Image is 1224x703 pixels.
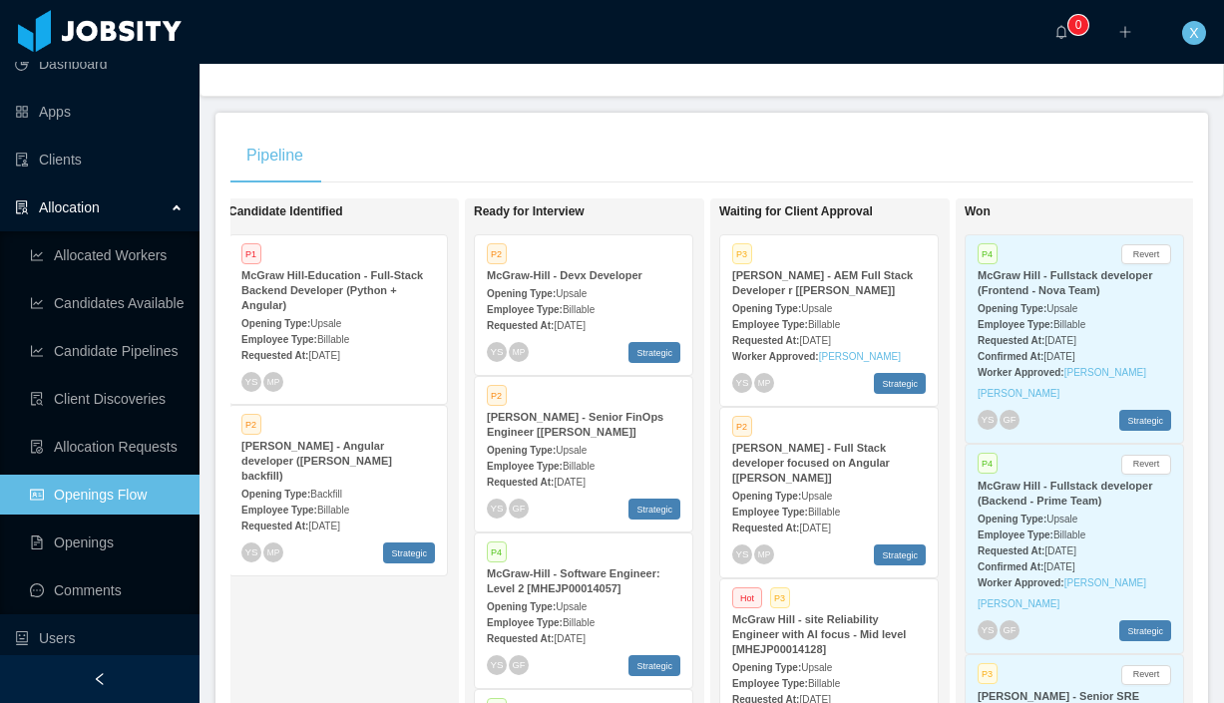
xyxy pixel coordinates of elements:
[1121,665,1171,685] button: Revert
[563,461,595,472] span: Billable
[487,567,660,594] strong: McGraw-Hill - Software Engineer: Level 2 [MHEJP00014057]
[487,541,507,562] span: P4
[554,320,585,331] span: [DATE]
[981,625,994,636] span: YS
[978,480,1152,507] strong: McGraw Hill - Fullstack developer (Backend - Prime Team)
[512,503,525,513] span: GF
[487,243,507,264] span: P2
[732,678,808,689] strong: Employee Type:
[735,377,748,388] span: YS
[1043,561,1074,572] span: [DATE]
[30,523,184,562] a: icon: file-textOpenings
[719,204,999,219] h1: Waiting for Client Approval
[490,659,503,670] span: YS
[801,303,832,314] span: Upsale
[487,461,563,472] strong: Employee Type:
[554,477,585,488] span: [DATE]
[732,523,799,533] strong: Requested At:
[267,547,279,556] span: MP
[1043,351,1074,362] span: [DATE]
[732,319,808,330] strong: Employee Type:
[1003,415,1016,425] span: GF
[244,376,257,387] span: YS
[978,561,1043,572] strong: Confirmed At:
[383,542,435,563] span: Strategic
[808,507,840,518] span: Billable
[1119,620,1171,641] span: Strategic
[39,199,100,215] span: Allocation
[978,367,1146,399] a: [PERSON_NAME] [PERSON_NAME]
[15,44,184,84] a: icon: pie-chartDashboard
[241,440,392,482] strong: [PERSON_NAME] - Angular developer ([PERSON_NAME] backfill)
[474,204,753,219] h1: Ready for Interview
[978,335,1044,346] strong: Requested At:
[732,587,762,608] span: Hot
[487,320,554,331] strong: Requested At:
[487,633,554,644] strong: Requested At:
[874,544,926,565] span: Strategic
[1121,455,1171,475] button: Revert
[978,351,1043,362] strong: Confirmed At:
[230,128,319,183] div: Pipeline
[819,351,901,362] a: [PERSON_NAME]
[563,617,595,628] span: Billable
[556,445,587,456] span: Upsale
[308,350,339,361] span: [DATE]
[732,613,906,655] strong: McGraw Hill - site Reliability Engineer with AI focus - Mid level [MHEJP00014128]
[244,546,257,557] span: YS
[1189,21,1198,45] span: X
[241,334,317,345] strong: Employee Type:
[15,92,184,132] a: icon: appstoreApps
[732,662,801,673] strong: Opening Type:
[1044,545,1075,556] span: [DATE]
[978,243,998,264] span: P4
[799,335,830,346] span: [DATE]
[317,505,349,516] span: Billable
[801,662,832,673] span: Upsale
[487,269,642,281] strong: McGraw-Hill - Devx Developer
[317,334,349,345] span: Billable
[487,601,556,612] strong: Opening Type:
[1121,244,1171,264] button: Revert
[1046,514,1077,525] span: Upsale
[241,505,317,516] strong: Employee Type:
[1118,25,1132,39] i: icon: plus
[758,549,770,558] span: MP
[628,655,680,676] span: Strategic
[978,545,1044,556] strong: Requested At:
[487,385,507,406] span: P2
[732,243,752,264] span: P3
[241,269,423,311] strong: McGraw Hill-Education - Full-Stack Backend Developer (Python + Angular)
[758,378,770,387] span: MP
[978,577,1146,609] a: [PERSON_NAME] [PERSON_NAME]
[30,283,184,323] a: icon: line-chartCandidates Available
[30,570,184,610] a: icon: messageComments
[15,140,184,179] a: icon: auditClients
[30,379,184,419] a: icon: file-searchClient Discoveries
[978,529,1053,540] strong: Employee Type:
[628,342,680,363] span: Strategic
[732,442,890,484] strong: [PERSON_NAME] - Full Stack developer focused on Angular [[PERSON_NAME]]
[1046,303,1077,314] span: Upsale
[310,489,342,500] span: Backfill
[1003,625,1016,635] span: GF
[30,235,184,275] a: icon: line-chartAllocated Workers
[30,475,184,515] a: icon: idcardOpenings Flow
[874,373,926,394] span: Strategic
[732,491,801,502] strong: Opening Type:
[241,318,310,329] strong: Opening Type:
[735,548,748,559] span: YS
[978,514,1046,525] strong: Opening Type:
[1054,25,1068,39] i: icon: bell
[770,587,790,608] span: P3
[241,521,308,531] strong: Requested At:
[490,503,503,514] span: YS
[512,659,525,669] span: GF
[241,489,310,500] strong: Opening Type:
[978,367,1064,378] strong: Worker Approved:
[267,377,279,386] span: MP
[241,414,261,435] span: P2
[228,204,508,219] h1: Candidate Identified
[732,335,799,346] strong: Requested At:
[15,618,184,658] a: icon: robotUsers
